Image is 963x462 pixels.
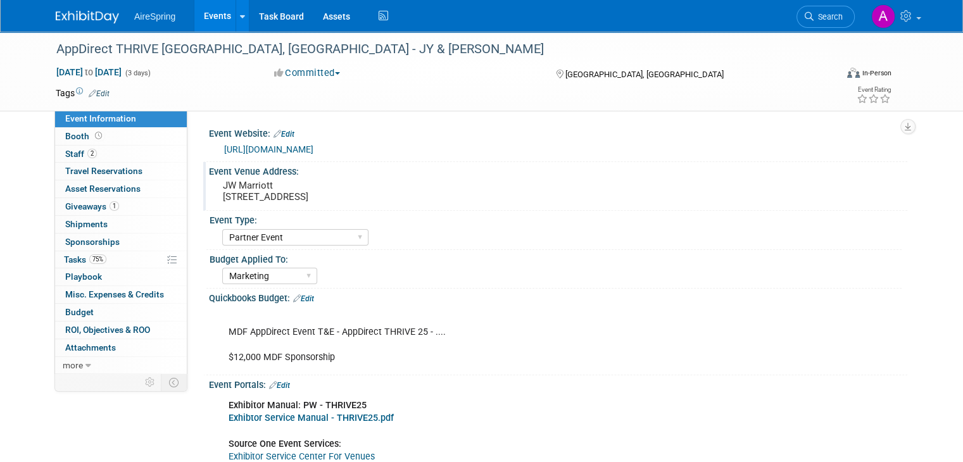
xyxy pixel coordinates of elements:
img: Format-Inperson.png [847,68,860,78]
a: Event Information [55,110,187,127]
a: ROI, Objectives & ROO [55,322,187,339]
div: Event Website: [209,124,907,140]
a: Misc. Expenses & Credits [55,286,187,303]
a: Sponsorships [55,234,187,251]
a: Staff2 [55,146,187,163]
div: MDF AppDirect Event T&E - AppDirect THRIVE 25 - .... $12,000 MDF Sponsorship [220,307,772,370]
td: Personalize Event Tab Strip [139,374,161,390]
a: Giveaways1 [55,198,187,215]
a: Attachments [55,339,187,356]
a: Playbook [55,268,187,285]
a: Shipments [55,216,187,233]
a: Exhibtor Service Manual - THRIVE25.pdf [229,413,394,423]
b: Exhibitor Manual: PW - THRIVE25 [229,400,367,411]
div: Event Type: [210,211,902,227]
span: Playbook [65,272,102,282]
b: Source One Event Services: [229,439,341,449]
div: Event Format [768,66,891,85]
span: Asset Reservations [65,184,141,194]
div: In-Person [862,68,891,78]
span: Booth [65,131,104,141]
span: Misc. Expenses & Credits [65,289,164,299]
a: Edit [269,381,290,390]
span: Sponsorships [65,237,120,247]
span: to [83,67,95,77]
span: 2 [87,149,97,158]
a: Travel Reservations [55,163,187,180]
span: ROI, Objectives & ROO [65,325,150,335]
a: Tasks75% [55,251,187,268]
a: Booth [55,128,187,145]
span: more [63,360,83,370]
div: Event Venue Address: [209,162,907,178]
span: Search [814,12,843,22]
a: Edit [89,89,110,98]
div: Event Portals: [209,375,907,392]
span: Giveaways [65,201,119,211]
span: [DATE] [DATE] [56,66,122,78]
span: AireSpring [134,11,175,22]
span: Staff [65,149,97,159]
span: [GEOGRAPHIC_DATA], [GEOGRAPHIC_DATA] [565,70,724,79]
a: Edit [293,294,314,303]
div: Budget Applied To: [210,250,902,266]
div: Event Rating [857,87,891,93]
a: Budget [55,304,187,321]
span: Event Information [65,113,136,123]
img: ExhibitDay [56,11,119,23]
td: Tags [56,87,110,99]
div: Quickbooks Budget: [209,289,907,305]
span: (3 days) [124,69,151,77]
a: Search [796,6,855,28]
span: Budget [65,307,94,317]
a: more [55,357,187,374]
div: AppDirect THRIVE [GEOGRAPHIC_DATA], [GEOGRAPHIC_DATA] - JY & [PERSON_NAME] [52,38,821,61]
span: 1 [110,201,119,211]
span: Attachments [65,342,116,353]
a: [URL][DOMAIN_NAME] [224,144,313,154]
span: Tasks [64,254,106,265]
span: Travel Reservations [65,166,142,176]
button: Committed [270,66,345,80]
pre: JW Marriott [STREET_ADDRESS] [223,180,486,203]
a: Exhibitor Service Center For Venues [229,451,375,462]
a: Edit [274,130,294,139]
img: Angie Handal [871,4,895,28]
span: Booth not reserved yet [92,131,104,140]
td: Toggle Event Tabs [161,374,187,390]
span: Shipments [65,219,108,229]
a: Asset Reservations [55,180,187,197]
span: 75% [89,254,106,264]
